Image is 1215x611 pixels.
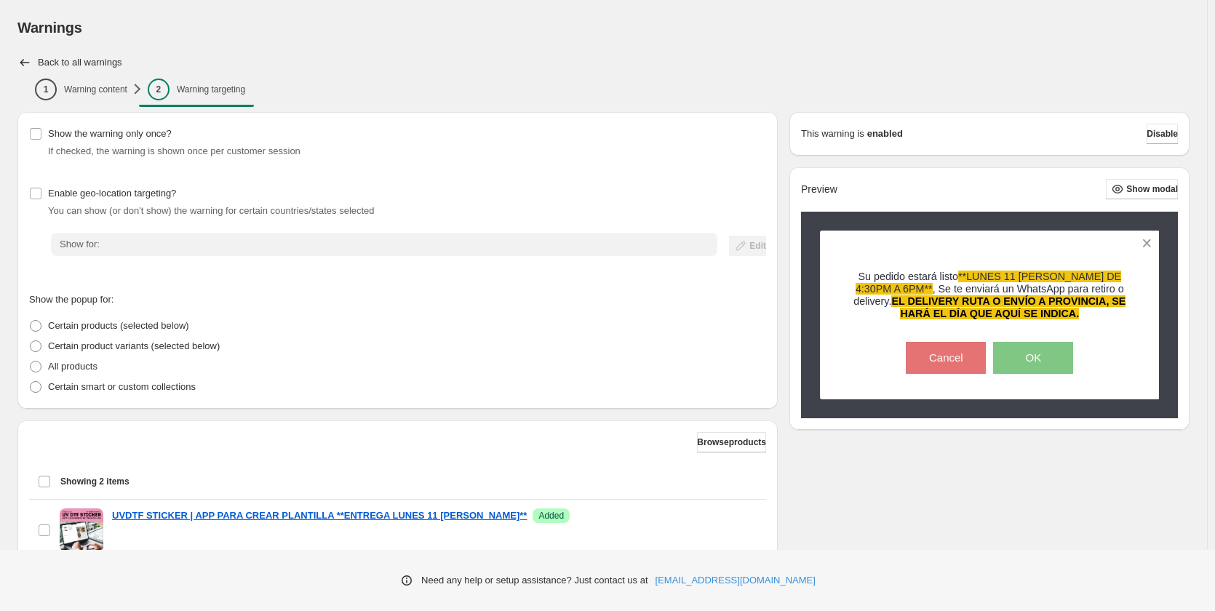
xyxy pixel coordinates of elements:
[48,205,375,216] span: You can show (or don't show) the warning for certain countries/states selected
[48,320,189,331] span: Certain products (selected below)
[845,271,1134,321] h3: Su pedido estará listo , Se te enviará un WhatsApp para retiro o delivery.
[177,84,245,95] p: Warning targeting
[35,79,57,100] div: 1
[48,145,300,156] span: If checked, the warning is shown once per customer session
[48,188,176,199] span: Enable geo-location targeting?
[697,436,766,448] span: Browse products
[656,573,816,588] a: [EMAIL_ADDRESS][DOMAIN_NAME]
[801,183,837,196] h2: Preview
[1147,128,1178,140] span: Disable
[993,342,1073,374] button: OK
[856,271,1121,295] span: **LUNES 11 [PERSON_NAME] DE 4:30PM A 6PM**
[891,295,1126,319] span: EL DELIVERY RUTA O ENVÍO A PROVINCIA, SE HARÁ EL DÍA QUE AQUÍ SE INDICA.
[148,79,170,100] div: 2
[48,380,196,394] p: Certain smart or custom collections
[60,508,103,552] img: UVDTF STICKER | APP PARA CREAR PLANTILLA **ENTREGA LUNES 11 DE AGOSTO**
[38,57,122,68] h2: Back to all warnings
[1147,124,1178,144] button: Disable
[64,84,127,95] p: Warning content
[60,239,100,249] span: Show for:
[48,359,97,374] p: All products
[48,128,172,139] span: Show the warning only once?
[48,340,220,351] span: Certain product variants (selected below)
[1106,179,1178,199] button: Show modal
[867,127,903,141] strong: enabled
[906,342,986,374] button: Cancel
[29,294,113,305] span: Show the popup for:
[538,510,564,522] span: Added
[801,127,864,141] p: This warning is
[17,20,82,36] span: Warnings
[697,432,766,452] button: Browseproducts
[60,476,130,487] span: Showing 2 items
[1126,183,1178,195] span: Show modal
[112,508,527,523] a: UVDTF STICKER | APP PARA CREAR PLANTILLA **ENTREGA LUNES 11 [PERSON_NAME]**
